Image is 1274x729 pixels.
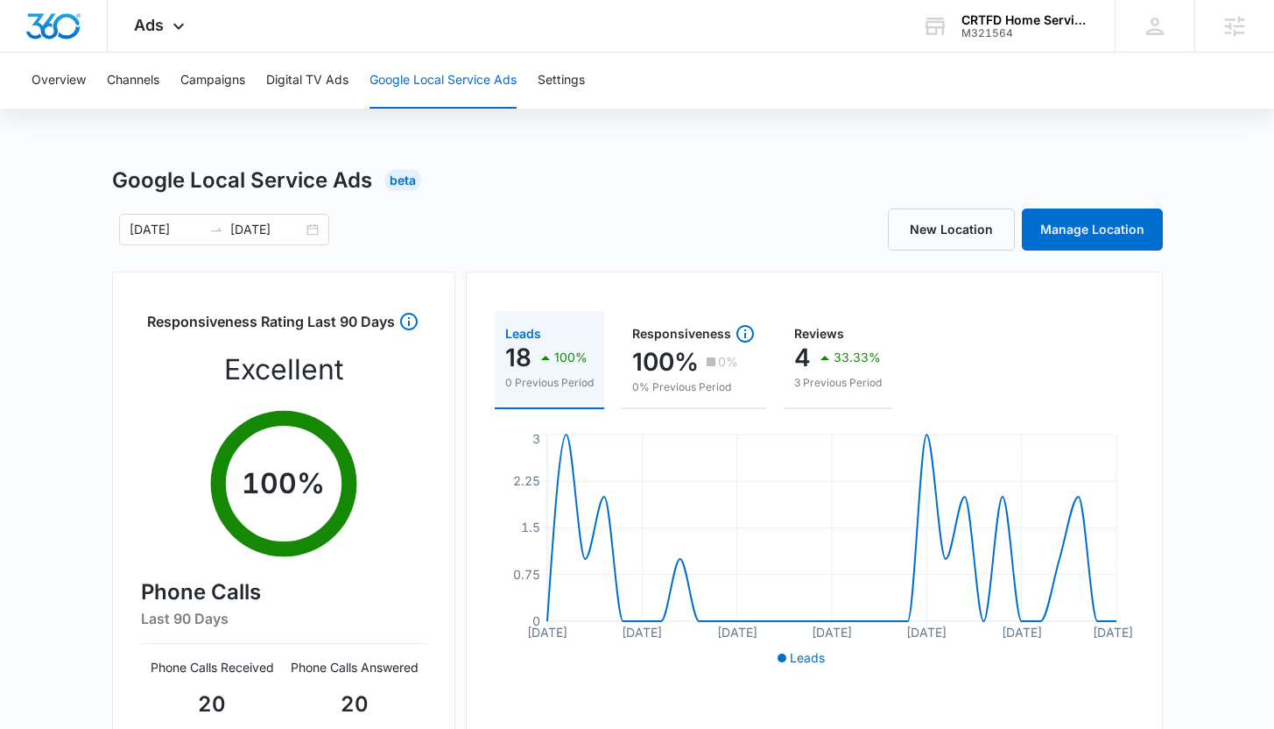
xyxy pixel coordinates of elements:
a: New Location [888,209,1015,251]
p: 3 Previous Period [794,375,882,391]
button: Channels [107,53,159,109]
div: Leads [505,328,594,340]
h1: Google Local Service Ads [112,165,372,196]
button: Overview [32,53,86,109]
span: to [209,223,223,237]
div: Beta [384,170,421,191]
p: 20 [141,689,284,720]
tspan: 2.25 [513,473,540,488]
span: swap-right [209,223,223,237]
tspan: [DATE] [716,625,757,640]
p: 18 [505,343,531,372]
tspan: 1.5 [521,520,540,534]
span: Leads [790,650,825,665]
div: Responsiveness [632,323,756,344]
div: account name [961,13,1089,27]
p: 100 % [242,463,325,505]
p: Phone Calls Received [141,658,284,676]
tspan: [DATE] [812,625,852,640]
tspan: [DATE] [527,625,567,640]
button: Campaigns [180,53,245,109]
p: 100% [554,351,588,364]
p: Phone Calls Answered [284,658,426,676]
h6: Last 90 Days [141,608,426,629]
p: 0% [718,356,738,368]
tspan: 0.75 [513,567,540,582]
a: Manage Location [1022,209,1163,251]
p: 4 [794,343,811,372]
p: 33.33% [834,351,881,364]
div: Reviews [794,328,882,340]
span: Ads [134,16,164,34]
tspan: [DATE] [906,625,947,640]
tspan: [DATE] [1092,625,1132,640]
tspan: 3 [532,431,540,446]
p: 20 [284,689,426,720]
h4: Phone Calls [141,577,426,608]
button: Settings [538,53,585,109]
p: 100% [632,348,699,376]
tspan: [DATE] [1001,625,1041,640]
p: 0 Previous Period [505,375,594,391]
button: Digital TV Ads [266,53,348,109]
h3: Responsiveness Rating Last 90 Days [147,311,395,342]
tspan: 0 [532,613,540,628]
input: Start date [130,220,202,239]
input: End date [230,220,303,239]
button: Google Local Service Ads [370,53,517,109]
div: account id [961,27,1089,39]
p: 0% Previous Period [632,379,756,395]
tspan: [DATE] [622,625,662,640]
p: Excellent [224,349,343,391]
